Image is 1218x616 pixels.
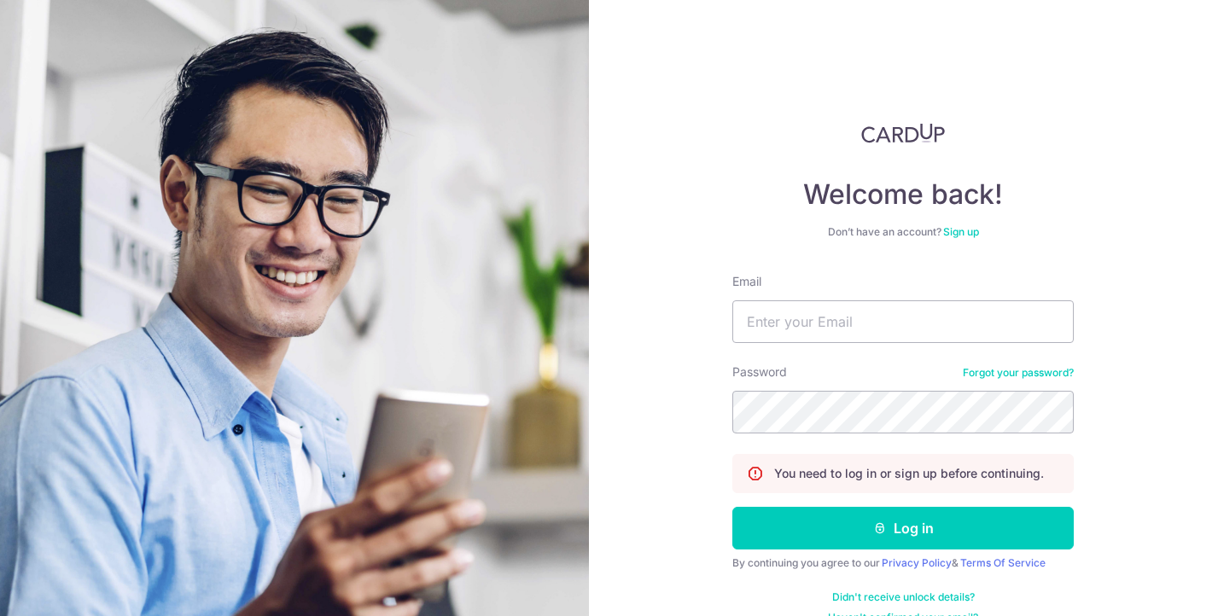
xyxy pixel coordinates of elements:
a: Didn't receive unlock details? [832,590,975,604]
input: Enter your Email [732,300,1074,343]
h4: Welcome back! [732,177,1074,212]
img: CardUp Logo [861,123,945,143]
p: You need to log in or sign up before continuing. [774,465,1044,482]
label: Password [732,363,787,381]
label: Email [732,273,761,290]
div: Don’t have an account? [732,225,1074,239]
div: By continuing you agree to our & [732,556,1074,570]
a: Terms Of Service [960,556,1046,569]
a: Privacy Policy [882,556,952,569]
button: Log in [732,507,1074,549]
a: Sign up [943,225,979,238]
a: Forgot your password? [963,366,1074,380]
